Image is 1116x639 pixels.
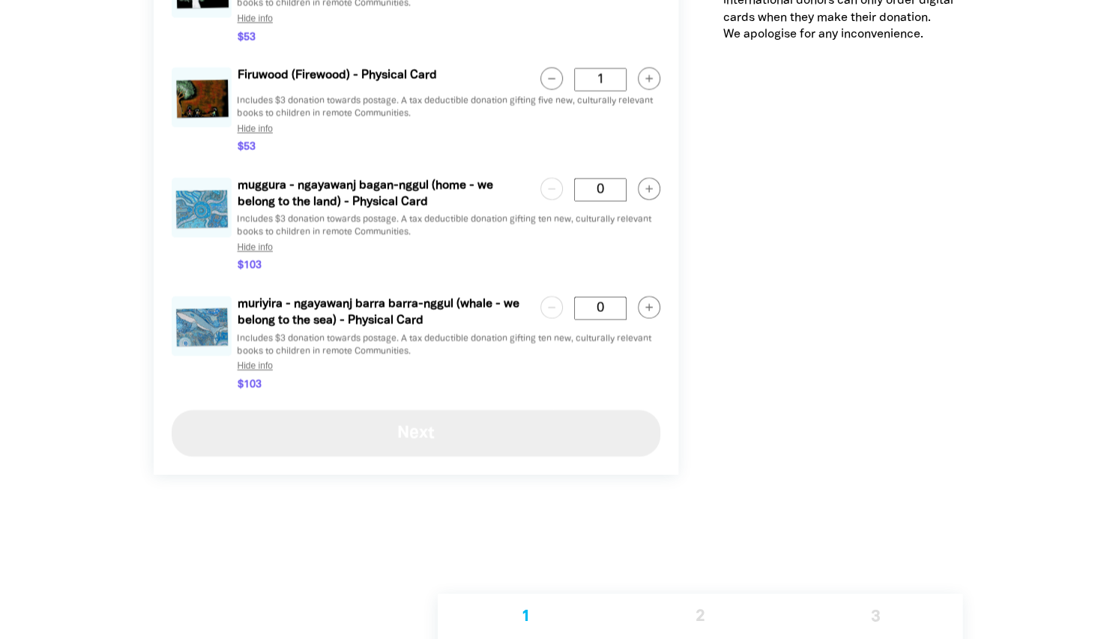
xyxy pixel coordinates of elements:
[232,236,279,259] button: Hide info
[238,95,660,121] p: Includes $3 donation towards postage. A tax deductible donation gifting five new, culturally rele...
[172,67,232,127] img: raisley-sky-card-jpg-9c8424.jpg
[723,26,963,43] p: We apologise for any inconvenience.
[238,140,256,155] span: $53
[238,31,256,46] span: $53
[172,296,232,356] img: raisley-whale-card-jpg-74c1cc.jpg
[238,67,528,84] p: Firuwood (Firewood) - Physical Card
[238,296,528,330] p: muriyira - ngayawanj barra barra-nggul (whale - we belong to the sea) - Physical Card
[238,214,660,239] p: Includes $3 donation towards postage. A tax deductible donation gifting ten new, culturally relev...
[232,118,279,140] button: Hide info
[238,178,528,211] p: muggura - ngayawanj bagan-nggul (home - we belong to the land) - Physical Card
[238,378,262,393] span: $103
[238,333,660,358] p: Includes $3 donation towards postage. A tax deductible donation gifting ten new, culturally relev...
[172,410,660,457] button: Next
[232,355,279,377] button: Hide info
[232,7,279,30] button: Hide info
[172,178,232,238] img: raisley-circle-card-jpg-d41173.jpg
[238,259,262,274] span: $103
